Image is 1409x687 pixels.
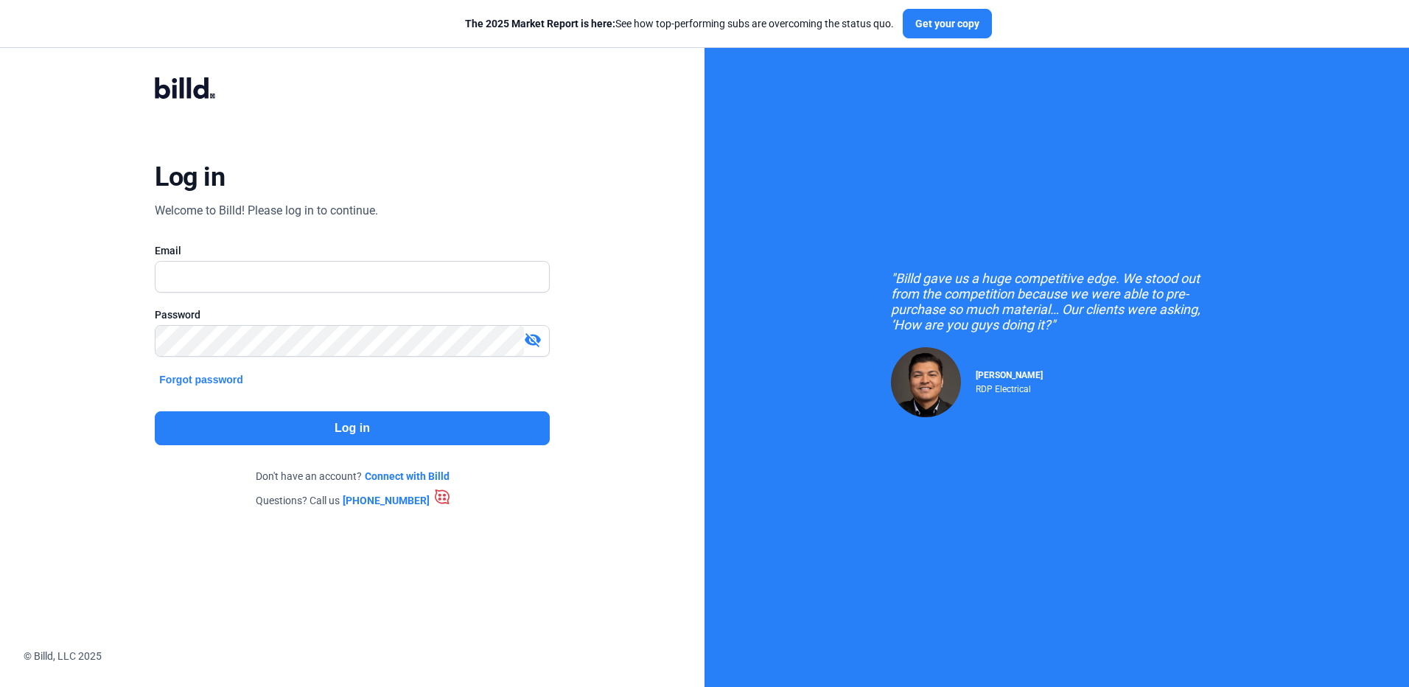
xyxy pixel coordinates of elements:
div: Email [155,243,549,258]
button: Forgot password [155,372,248,388]
a: [PHONE_NUMBER] [343,489,450,508]
button: Log in [155,411,549,445]
div: "Billd gave us a huge competitive edge. We stood out from the competition because we were able to... [891,271,1223,332]
span: [PERSON_NAME] [976,370,1043,380]
span: The 2025 Market Report is here: [465,18,615,29]
div: Password [155,307,549,322]
a: Connect with Billd [365,469,450,484]
div: Questions? Call us [155,489,549,504]
div: Don't have an account? [155,469,549,484]
div: Log in [155,161,225,193]
button: Get your copy [903,9,992,38]
mat-icon: visibility_off [524,331,542,349]
div: RDP Electrical [976,380,1043,394]
img: Raul Pacheco [891,347,961,417]
div: See how top-performing subs are overcoming the status quo. [465,16,894,31]
div: Welcome to Billd! Please log in to continue. [155,202,378,220]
